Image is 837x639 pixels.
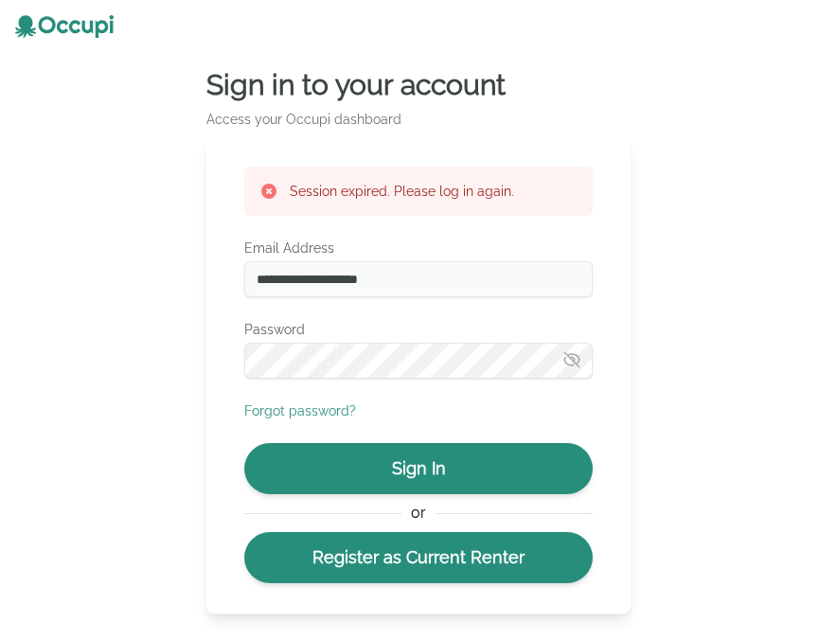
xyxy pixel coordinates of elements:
[206,110,631,129] p: Access your Occupi dashboard
[244,320,593,339] label: Password
[401,502,435,524] span: or
[244,443,593,494] button: Sign In
[206,68,631,102] h2: Sign in to your account
[244,401,356,420] button: Forgot password?
[290,182,514,201] h3: Session expired. Please log in again.
[244,532,593,583] a: Register as Current Renter
[244,239,593,257] label: Email Address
